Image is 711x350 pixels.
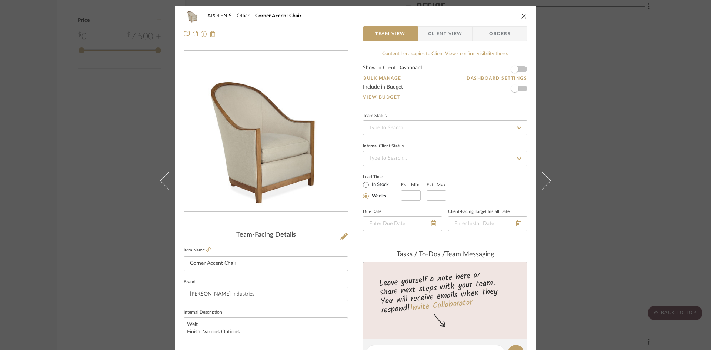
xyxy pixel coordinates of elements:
label: Due Date [363,210,381,214]
a: View Budget [363,94,527,100]
span: Client View [428,26,462,41]
div: team Messaging [363,251,527,259]
img: Remove from project [210,31,216,37]
img: b1ffdfb5-61ac-43c2-b05a-40fdcd193f24_48x40.jpg [184,9,201,23]
input: Type to Search… [363,151,527,166]
div: Team Status [363,114,387,118]
div: Internal Client Status [363,144,404,148]
label: Client-Facing Target Install Date [448,210,510,214]
span: Corner Accent Chair [255,13,301,19]
label: Brand [184,280,196,284]
label: Lead Time [363,173,401,180]
img: b1ffdfb5-61ac-43c2-b05a-40fdcd193f24_436x436.jpg [186,51,346,212]
label: In Stock [370,181,389,188]
span: Office [237,13,255,19]
button: close [521,13,527,19]
div: 0 [184,51,348,212]
button: Dashboard Settings [466,75,527,81]
input: Type to Search… [363,120,527,135]
button: Bulk Manage [363,75,402,81]
span: Team View [375,26,405,41]
label: Internal Description [184,311,222,314]
input: Enter Install Date [448,216,527,231]
a: Invite Collaborator [410,296,473,315]
span: Orders [481,26,519,41]
input: Enter Due Date [363,216,442,231]
label: Weeks [370,193,386,200]
span: Tasks / To-Dos / [397,251,445,258]
input: Enter Brand [184,287,348,301]
label: Est. Max [427,182,446,187]
div: Leave yourself a note here or share next steps with your team. You will receive emails when they ... [362,267,528,317]
span: APOLENIS [207,13,237,19]
mat-radio-group: Select item type [363,180,401,201]
label: Item Name [184,247,211,253]
div: Team-Facing Details [184,231,348,239]
label: Est. Min [401,182,420,187]
input: Enter Item Name [184,256,348,271]
div: Content here copies to Client View - confirm visibility there. [363,50,527,58]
